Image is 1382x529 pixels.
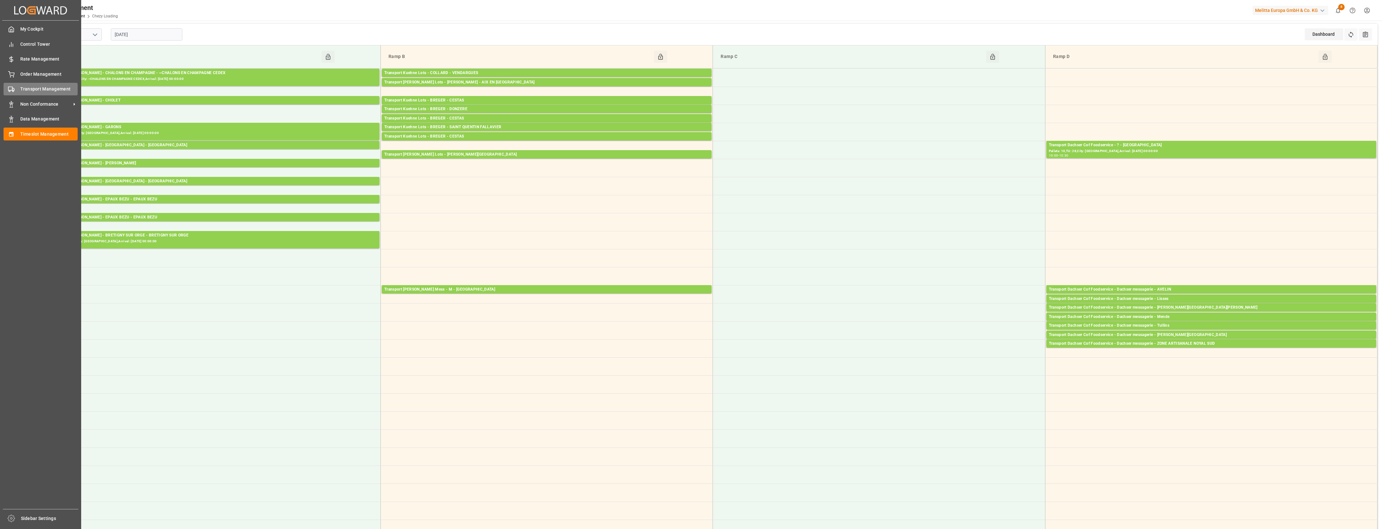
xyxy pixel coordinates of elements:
[384,124,709,130] div: Transport Kuehne Lots - BREGER - SAINT QUENTIN FALLAVIER
[1049,311,1374,316] div: Pallets: 1,TU: 30,City: [GEOGRAPHIC_DATA][PERSON_NAME],Arrival: [DATE] 00:00:00
[1051,51,1319,63] div: Ramp D
[1049,322,1374,329] div: Transport Dachser Cof Foodservice - Dachser messagerie - Tullins
[384,112,709,118] div: Pallets: 3,TU: 56,City: DONZERE,Arrival: [DATE] 00:00:00
[4,23,78,35] a: My Cockpit
[52,70,377,76] div: Transport [PERSON_NAME] - CHALONS EN CHAMPAGNE - ~CHALONS EN CHAMPAGNE CEDEX
[90,30,100,40] button: open menu
[4,68,78,80] a: Order Management
[52,196,377,203] div: Transport [PERSON_NAME] - EPAUX BEZU - EPAUX BEZU
[52,124,377,130] div: Transport [PERSON_NAME] - GARONS
[1049,314,1374,320] div: Transport Dachser Cof Foodservice - Dachser messagerie - Mende
[52,232,377,239] div: Transport [PERSON_NAME] - BRETIGNY SUR ORGE - BRETIGNY SUR ORGE
[1252,6,1328,15] div: Melitta Europa GmbH & Co. KG
[52,97,377,104] div: Transport [PERSON_NAME] - CHOLET
[4,53,78,65] a: Rate Management
[1049,296,1374,302] div: Transport Dachser Cof Foodservice - Dachser messagerie - Lisses
[384,122,709,127] div: Pallets: 1,TU: 225,City: [GEOGRAPHIC_DATA],Arrival: [DATE] 00:00:00
[53,51,322,63] div: Ramp A
[52,239,377,244] div: Pallets: ,TU: 46,City: [GEOGRAPHIC_DATA],Arrival: [DATE] 00:00:00
[52,142,377,149] div: Transport [PERSON_NAME] - [GEOGRAPHIC_DATA] - [GEOGRAPHIC_DATA]
[384,97,709,104] div: Transport Kuehne Lots - BREGER - CESTAS
[1338,4,1345,10] span: 8
[384,86,709,91] div: Pallets: ,TU: 77,City: [GEOGRAPHIC_DATA],Arrival: [DATE] 00:00:00
[20,56,78,63] span: Rate Management
[1049,332,1374,338] div: Transport Dachser Cof Foodservice - Dachser messagerie - [PERSON_NAME][GEOGRAPHIC_DATA]
[1252,4,1331,16] button: Melitta Europa GmbH & Co. KG
[4,113,78,125] a: Data Management
[1049,320,1374,326] div: Pallets: 2,TU: 10,City: [GEOGRAPHIC_DATA],Arrival: [DATE] 00:00:00
[384,76,709,82] div: Pallets: 11,TU: 264,City: [GEOGRAPHIC_DATA],Arrival: [DATE] 00:00:00
[52,185,377,190] div: Pallets: ,TU: 159,City: [GEOGRAPHIC_DATA],Arrival: [DATE] 00:00:00
[21,515,79,522] span: Sidebar Settings
[52,160,377,167] div: Transport [PERSON_NAME] - [PERSON_NAME]
[52,167,377,172] div: Pallets: 1,TU: 782,City: [GEOGRAPHIC_DATA],Arrival: [DATE] 00:00:00
[1049,286,1374,293] div: Transport Dachser Cof Foodservice - Dachser messagerie - AVELIN
[4,128,78,140] a: Timeslot Management
[1331,3,1345,18] button: show 8 new notifications
[20,71,78,78] span: Order Management
[1049,304,1374,311] div: Transport Dachser Cof Foodservice - Dachser messagerie - [PERSON_NAME][GEOGRAPHIC_DATA][PERSON_NAME]
[384,79,709,86] div: Transport [PERSON_NAME] Lots - [PERSON_NAME] - AIX EN [GEOGRAPHIC_DATA]
[1049,149,1374,154] div: Pallets: 10,TU: 28,City: [GEOGRAPHIC_DATA],Arrival: [DATE] 00:00:00
[1059,154,1069,157] div: 10:30
[1049,302,1374,308] div: Pallets: 2,TU: ,City: Lisses,Arrival: [DATE] 00:00:00
[52,104,377,109] div: Pallets: ,TU: 62,City: CHOLET,Arrival: [DATE] 00:00:00
[52,221,377,226] div: Pallets: 23,TU: 1176,City: EPAUX BEZU,Arrival: [DATE] 00:00:00
[1049,293,1374,298] div: Pallets: 1,TU: 21,City: [GEOGRAPHIC_DATA],Arrival: [DATE] 00:00:00
[384,158,709,163] div: Pallets: 4,TU: 56,City: [PERSON_NAME][GEOGRAPHIC_DATA],Arrival: [DATE] 00:00:00
[20,131,78,138] span: Timeslot Management
[384,133,709,140] div: Transport Kuehne Lots - BREGER - CESTAS
[52,76,377,82] div: Pallets: 1,TU: 553,City: ~CHALONS EN CHAMPAGNE CEDEX,Arrival: [DATE] 00:00:00
[384,115,709,122] div: Transport Kuehne Lots - BREGER - CESTAS
[4,83,78,95] a: Transport Management
[1049,341,1374,347] div: Transport Dachser Cof Foodservice - Dachser messagerie - ZONE ARTISANALE NOYAL SUD
[111,28,182,41] input: DD-MM-YYYY
[4,38,78,50] a: Control Tower
[52,203,377,208] div: Pallets: 24,TU: 565,City: EPAUX BEZU,Arrival: [DATE] 00:00:00
[384,286,709,293] div: Transport [PERSON_NAME] Mess - M - [GEOGRAPHIC_DATA]
[1305,28,1343,40] div: Dashboard
[384,104,709,109] div: Pallets: ,TU: 10,City: CESTAS,Arrival: [DATE] 00:00:00
[384,151,709,158] div: Transport [PERSON_NAME] Lots - [PERSON_NAME][GEOGRAPHIC_DATA]
[386,51,654,63] div: Ramp B
[1345,3,1360,18] button: Help Center
[384,140,709,145] div: Pallets: ,TU: 64,City: CESTAS,Arrival: [DATE] 00:00:00
[384,106,709,112] div: Transport Kuehne Lots - BREGER - DONZERE
[1049,142,1374,149] div: Transport Dachser Cof Foodservice - ? - [GEOGRAPHIC_DATA]
[52,214,377,221] div: Transport [PERSON_NAME] - EPAUX BEZU - EPAUX BEZU
[1049,329,1374,334] div: Pallets: 1,TU: 20,City: Tullins,Arrival: [DATE] 00:00:00
[52,130,377,136] div: Pallets: ,TU: 696,City: [GEOGRAPHIC_DATA],Arrival: [DATE] 00:00:00
[1058,154,1059,157] div: -
[384,293,709,298] div: Pallets: ,TU: 10,City: [GEOGRAPHIC_DATA],Arrival: [DATE] 00:00:00
[20,26,78,33] span: My Cockpit
[384,130,709,136] div: Pallets: 4,TU: 56,City: [GEOGRAPHIC_DATA][PERSON_NAME],Arrival: [DATE] 00:00:00
[718,51,986,63] div: Ramp C
[20,116,78,122] span: Data Management
[1049,347,1374,352] div: Pallets: 1,TU: 68,City: ZONE ARTISANALE NOYAL SUD,Arrival: [DATE] 00:00:00
[52,178,377,185] div: Transport [PERSON_NAME] - [GEOGRAPHIC_DATA] - [GEOGRAPHIC_DATA]
[1049,338,1374,344] div: Pallets: 1,TU: 39,City: [PERSON_NAME][GEOGRAPHIC_DATA],Arrival: [DATE] 00:00:00
[52,149,377,154] div: Pallets: ,TU: 414,City: [GEOGRAPHIC_DATA],Arrival: [DATE] 00:00:00
[1049,154,1058,157] div: 10:00
[20,41,78,48] span: Control Tower
[20,86,78,92] span: Transport Management
[384,70,709,76] div: Transport Kuehne Lots - COLLARD - VENDARGUES
[20,101,71,108] span: Non Conformance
